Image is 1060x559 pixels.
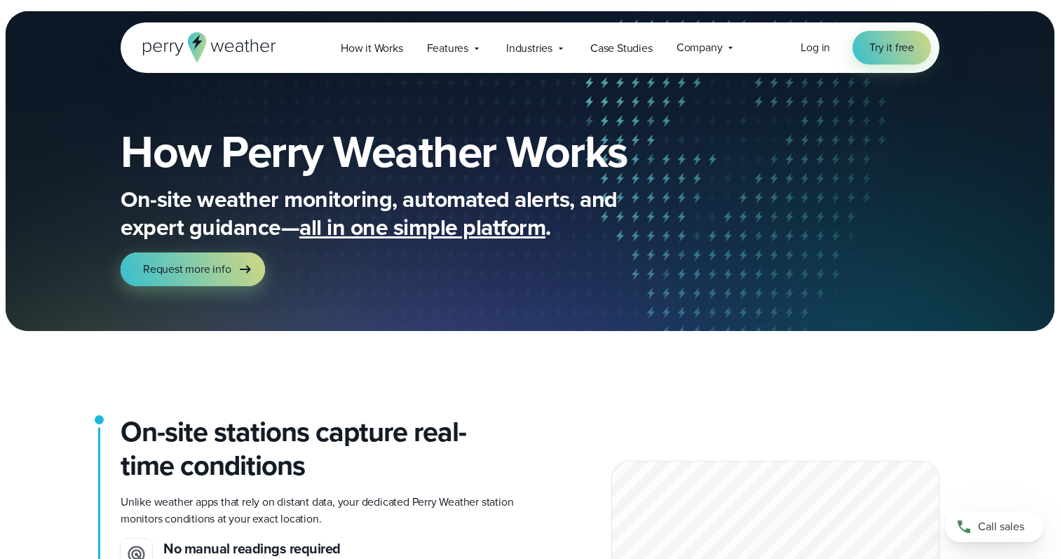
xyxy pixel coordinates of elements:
a: Request more info [121,252,265,286]
a: Call sales [945,511,1043,542]
span: Industries [506,40,552,57]
span: all in one simple platform [299,210,545,244]
h3: No manual readings required [163,539,519,559]
span: Log in [801,39,830,55]
span: Features [427,40,468,57]
span: Case Studies [590,40,653,57]
a: Case Studies [578,34,665,62]
a: Try it free [852,31,931,65]
span: Try it free [869,39,914,56]
span: Call sales [978,518,1024,535]
span: Request more info [143,261,231,278]
p: On-site weather monitoring, automated alerts, and expert guidance— . [121,185,681,241]
a: Log in [801,39,830,56]
a: How it Works [329,34,415,62]
h1: How Perry Weather Works [121,129,729,174]
span: How it Works [341,40,403,57]
span: Company [677,39,723,56]
p: Unlike weather apps that rely on distant data, your dedicated Perry Weather station monitors cond... [121,494,519,527]
h2: On-site stations capture real-time conditions [121,415,519,483]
